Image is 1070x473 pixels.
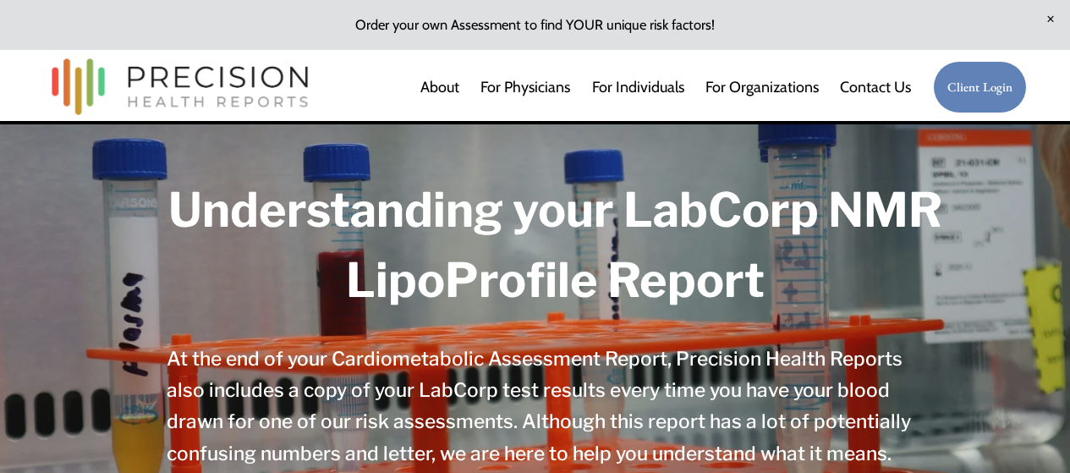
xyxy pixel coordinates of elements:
img: Precision Health Reports [43,51,317,123]
h4: At the end of your Cardiometabolic Assessment Report, Precision Health Reports also includes a co... [167,344,944,470]
span: For Organizations [705,72,819,102]
a: About [420,70,459,104]
strong: Understanding your LabCorp NMR LipoProfile Report [168,181,952,310]
a: folder dropdown [705,70,819,104]
a: Contact Us [840,70,911,104]
a: For Physicians [480,70,570,104]
a: For Individuals [592,70,684,104]
a: Client Login [933,61,1028,114]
